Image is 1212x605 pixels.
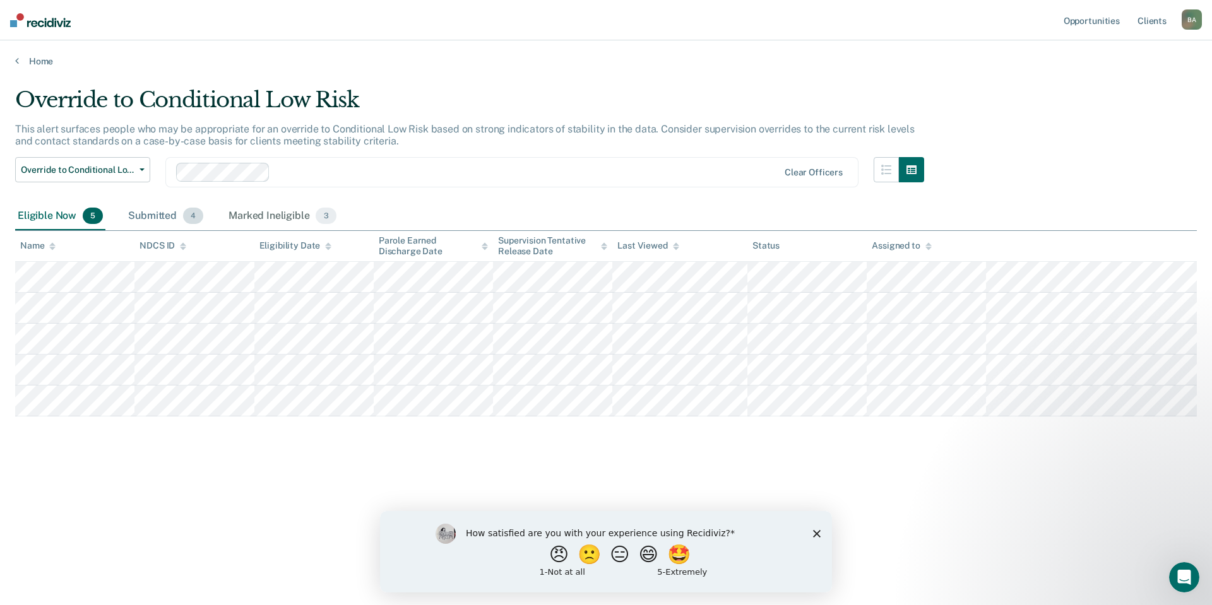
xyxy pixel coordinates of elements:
div: Assigned to [872,240,931,251]
button: Override to Conditional Low Risk [15,157,150,182]
span: 5 [83,208,103,224]
div: Eligible Now5 [15,203,105,230]
div: B A [1182,9,1202,30]
div: Last Viewed [617,240,679,251]
div: Supervision Tentative Release Date [498,235,607,257]
iframe: Survey by Kim from Recidiviz [380,511,832,592]
div: Name [20,240,56,251]
div: NDCS ID [140,240,186,251]
div: Marked Ineligible3 [226,203,339,230]
button: BA [1182,9,1202,30]
iframe: Intercom live chat [1169,562,1199,592]
span: 4 [183,208,203,224]
a: Home [15,56,1197,67]
div: Submitted4 [126,203,206,230]
div: Parole Earned Discharge Date [379,235,488,257]
div: Override to Conditional Low Risk [15,87,924,123]
span: Override to Conditional Low Risk [21,165,134,175]
div: Clear officers [785,167,843,178]
div: Eligibility Date [259,240,332,251]
p: This alert surfaces people who may be appropriate for an override to Conditional Low Risk based o... [15,123,915,147]
span: 3 [316,208,336,224]
div: Status [752,240,780,251]
img: Recidiviz [10,13,71,27]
